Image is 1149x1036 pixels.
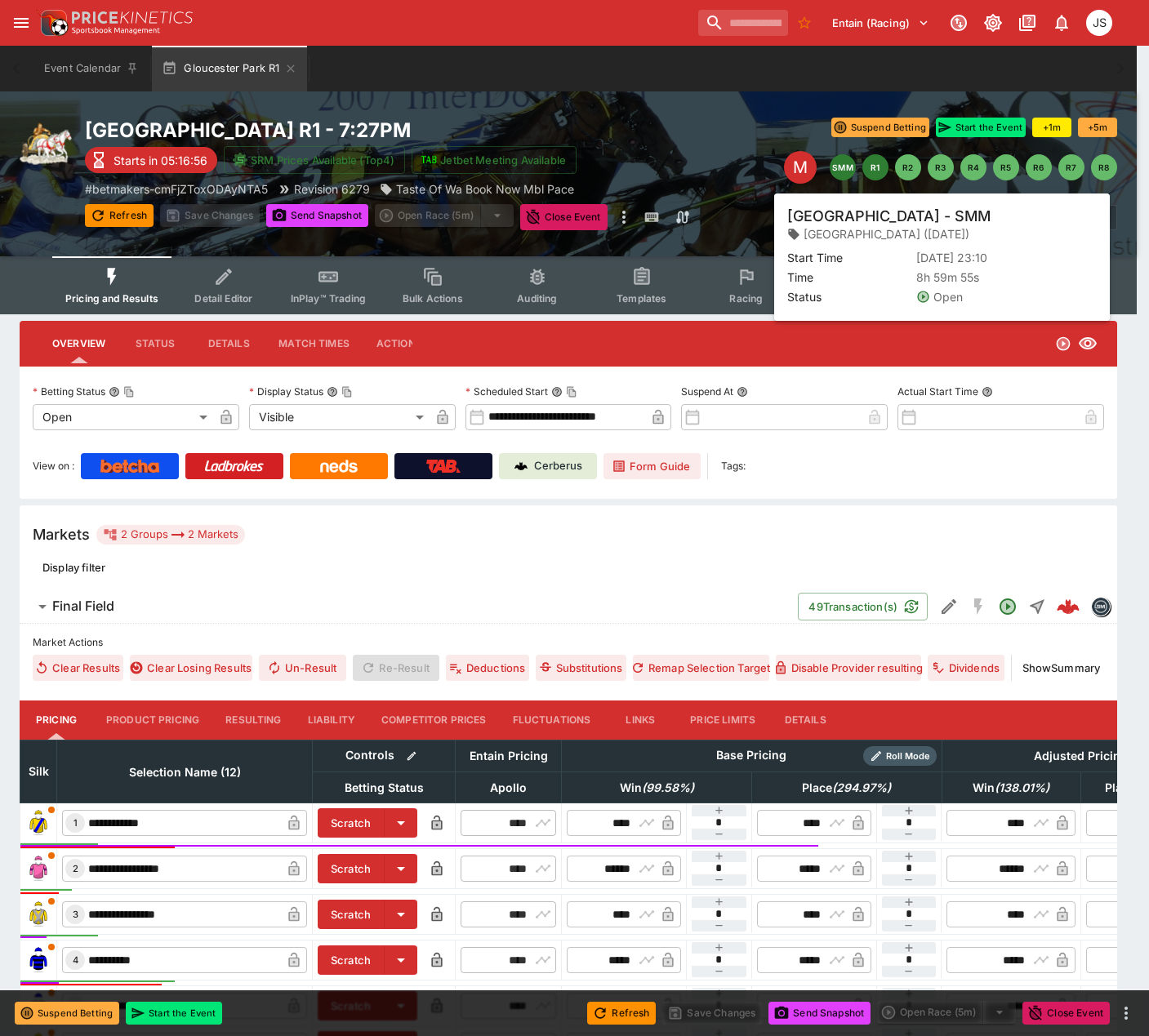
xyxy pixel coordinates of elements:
[998,597,1018,616] svg: Open
[1047,8,1076,38] button: Notifications
[832,778,891,798] em: ( 294.97 %)
[878,205,1117,230] div: Start From
[863,746,937,766] div: Show/hide Price Roll mode configuration.
[291,292,366,305] span: InPlay™ Trading
[20,700,93,740] button: Pricing
[791,10,817,36] button: No Bookmarks
[500,700,604,740] button: Fluctuations
[69,954,82,966] span: 4
[295,700,368,740] button: Liability
[895,154,921,180] button: R2
[960,154,986,180] button: R4
[426,460,461,473] img: TabNZ
[924,292,986,305] span: Popular Bets
[982,209,1024,226] p: Override
[327,778,442,798] span: Betting Status
[368,700,500,740] button: Competitor Prices
[1057,595,1080,618] div: 91012a30-02de-493d-93e8-a0b3a95cfe4c
[1078,118,1117,137] button: +5m
[52,256,1084,314] div: Event type filters
[15,1002,119,1025] button: Suspend Betting
[33,404,213,430] div: Open
[602,778,712,798] span: Win
[85,204,154,227] button: Refresh
[1081,5,1117,41] button: John Seaton
[36,7,69,39] img: PriceKinetics Logo
[1032,118,1071,137] button: +1m
[313,740,456,771] th: Controls
[25,947,51,973] img: runner 4
[1058,154,1084,180] button: R7
[729,292,763,305] span: Racing
[517,292,557,305] span: Auditing
[768,700,842,740] button: Details
[401,745,422,767] button: Bulk edit
[33,630,1104,655] label: Market Actions
[822,10,939,36] button: Select Tenant
[341,386,353,398] button: Copy To Clipboard
[52,598,114,615] h6: Final Field
[249,404,430,430] div: Visible
[320,460,357,473] img: Neds
[587,1002,656,1025] button: Refresh
[25,856,51,882] img: runner 2
[114,152,207,169] p: Starts in 05:16:56
[831,118,929,137] button: Suspend Betting
[72,27,160,34] img: Sportsbook Management
[33,453,74,479] label: View on :
[1026,154,1052,180] button: R6
[85,118,687,143] h2: Copy To Clipboard
[20,118,72,170] img: harness_racing.png
[710,745,793,766] div: Base Pricing
[224,146,405,174] button: SRM Prices Available (Top4)
[993,592,1022,621] button: Open
[33,554,115,580] button: Display filter
[768,1002,871,1025] button: Send Snapshot
[375,204,514,227] div: split button
[456,740,562,771] th: Entain Pricing
[69,863,82,874] span: 2
[34,46,149,91] button: Event Calendar
[33,655,123,681] button: Clear Results
[446,655,529,681] button: Deductions
[1058,209,1110,226] p: Auto-Save
[421,152,437,168] img: jetbet-logo.svg
[126,1002,222,1025] button: Start the Event
[380,180,574,198] div: Taste Of Wa Book Now Mbl Pace
[259,655,346,681] span: Un-Result
[33,525,90,544] h5: Markets
[1057,595,1080,618] img: logo-cerberus--red.svg
[85,180,268,198] p: Copy To Clipboard
[1022,1002,1110,1025] button: Close Event
[936,118,1026,137] button: Start the Event
[828,292,874,305] span: Simulator
[192,324,265,363] button: Details
[928,655,1004,681] button: Dividends
[520,204,608,230] button: Close Event
[830,154,1117,180] nav: pagination navigation
[1055,336,1071,352] svg: Open
[633,655,770,681] button: Remap Selection Target
[776,655,921,681] button: Disable Provider resulting
[7,8,36,38] button: open drawer
[318,808,385,838] button: Scratch
[118,324,192,363] button: Status
[603,453,701,479] a: Form Guide
[93,700,212,740] button: Product Pricing
[318,854,385,883] button: Scratch
[294,180,370,198] p: Revision 6279
[20,740,57,803] th: Silk
[456,771,562,803] th: Apollo
[1092,598,1110,616] img: betmakers
[721,453,746,479] label: Tags:
[1086,10,1112,36] div: John Seaton
[265,324,363,363] button: Match Times
[194,292,252,305] span: Detail Editor
[536,655,626,681] button: Substitutions
[964,592,993,621] button: SGM Disabled
[1091,597,1111,616] div: betmakers
[403,292,463,305] span: Bulk Actions
[566,386,577,398] button: Copy To Clipboard
[642,778,694,798] em: ( 99.58 %)
[944,8,973,38] button: Connected to PK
